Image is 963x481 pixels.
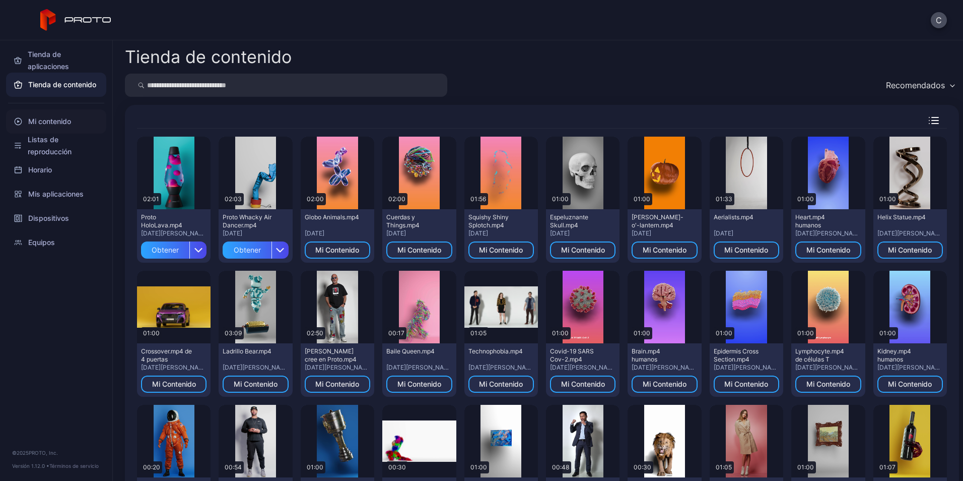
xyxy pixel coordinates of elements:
[28,188,84,200] font: Mis aplicaciones
[561,246,605,254] div: Mi contenido
[468,213,524,229] div: Squishy Shiny Splotch.mp4
[643,246,686,254] div: Mi contenido
[888,246,932,254] div: Mi contenido
[223,229,288,237] div: [DATE]
[724,380,768,388] div: Mi contenido
[632,347,687,364] div: Human Brain.mp4
[714,242,779,259] button: Mi contenido
[468,229,534,237] div: [DATE]
[28,212,69,224] font: Dispositivos
[468,376,534,393] button: Mi contenido
[632,213,687,229] div: Jack-o'-lantern.mp4
[305,229,370,237] div: [DATE]
[795,213,851,229] div: Human Heart.mp4
[632,364,697,372] div: [DATE][PERSON_NAME]
[223,364,288,372] div: [DATE][PERSON_NAME]
[550,213,605,229] div: Spooky Skull.mp4
[877,347,933,364] div: Human Kidney.mp4
[6,158,106,182] a: Horario
[223,213,278,229] div: Proto Whacky Air Dancer.mp4
[315,246,359,254] div: Mi contenido
[386,229,452,237] div: [DATE]
[795,376,861,393] button: Mi contenido
[632,376,697,393] button: Mi contenido
[468,347,524,355] div: Technophobia.mp4
[550,229,615,237] div: [DATE]
[28,164,52,176] font: Horario
[223,242,271,259] div: Obtener
[12,463,49,469] span: Versión 1.12.0 •
[12,449,100,457] div: ©
[643,380,686,388] div: Mi contenido
[468,364,534,372] div: [DATE][PERSON_NAME]
[141,242,189,259] div: Obtener
[795,229,861,237] div: [DATE][PERSON_NAME]
[886,80,945,90] div: Recomendados
[17,450,58,456] font: 2025 PROTO, Inc.
[141,229,207,237] div: [DATE][PERSON_NAME]
[6,109,106,134] a: Mi contenido
[6,230,106,255] a: Equipos
[28,115,71,128] font: Mi contenido
[550,364,615,372] div: [DATE][PERSON_NAME]
[386,213,442,229] div: Strings and Things.mp4
[125,48,292,66] div: Tienda de contenido
[724,246,768,254] div: Mi contenido
[141,347,196,364] div: 4-Door Crossover.mp4
[397,380,441,388] div: Mi contenido
[28,236,55,249] font: Equipos
[28,79,96,91] font: Tienda de contenido
[468,242,534,259] button: Mi contenido
[305,242,370,259] button: Mi contenido
[714,213,769,221] div: Aerialists.mp4
[931,12,947,28] button: C
[28,134,98,158] font: Listas de reproducción
[141,364,207,372] div: [DATE][PERSON_NAME]
[386,364,452,372] div: [DATE][PERSON_NAME]
[877,376,943,393] button: Mi contenido
[632,242,697,259] button: Mi contenido
[550,242,615,259] button: Mi contenido
[714,376,779,393] button: Mi contenido
[632,229,697,237] div: [DATE]
[386,242,452,259] button: Mi contenido
[234,380,278,388] div: Mi contenido
[877,242,943,259] button: Mi contenido
[795,347,851,364] div: T-Cell Lymphocyte.mp4
[28,48,98,73] font: Tienda de aplicaciones
[795,242,861,259] button: Mi contenido
[305,364,370,372] div: [DATE][PERSON_NAME]
[6,48,106,73] a: Tienda de aplicaciones
[141,242,207,259] button: Obtener
[152,380,196,388] div: Mi contenido
[714,347,769,364] div: Epidermis Cross Section.mp4
[479,246,523,254] div: Mi contenido
[6,182,106,206] a: Mis aplicaciones
[305,376,370,393] button: Mi contenido
[561,380,605,388] div: Mi contenido
[550,376,615,393] button: Mi contenido
[479,380,523,388] div: Mi contenido
[550,347,605,364] div: Covid-19 SARS Cov-2.mp4
[877,364,943,372] div: [DATE][PERSON_NAME]
[141,376,207,393] button: Mi contenido
[714,229,779,237] div: [DATE]
[223,376,288,393] button: Mi contenido
[49,463,99,469] a: Términos de servicio
[386,376,452,393] button: Mi contenido
[806,380,850,388] div: Mi contenido
[888,380,932,388] div: Mi contenido
[386,347,442,355] div: Dancing Queen.mp4
[141,213,196,229] div: Proto HoloLava.mp4
[714,364,779,372] div: [DATE][PERSON_NAME]
[877,213,933,221] div: Helix Statue.mp4
[223,242,288,259] button: Obtener
[6,73,106,97] a: Tienda de contenido
[806,246,850,254] div: Mi contenido
[397,246,441,254] div: Mi contenido
[881,74,959,97] button: Recomendados
[305,347,360,364] div: Howie Mandel Believes in Proto.mp4
[6,134,106,158] a: Listas de reproducción
[315,380,359,388] div: Mi contenido
[6,206,106,230] a: Dispositivos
